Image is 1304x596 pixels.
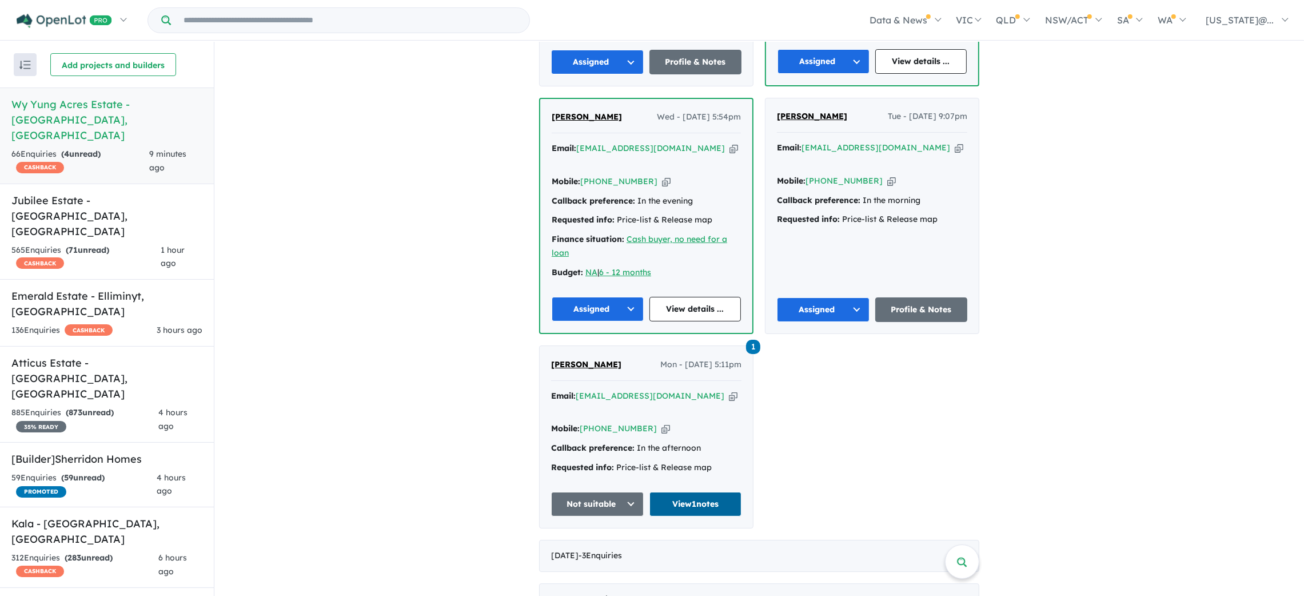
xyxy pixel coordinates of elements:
[657,110,741,124] span: Wed - [DATE] 5:54pm
[17,14,112,28] img: Openlot PRO Logo White
[16,486,66,498] span: PROMOTED
[11,451,202,467] h5: [Builder] Sherridon Homes
[11,324,113,337] div: 136 Enquir ies
[552,234,727,258] a: Cash buyer, no need for a loan
[16,566,64,577] span: CASHBACK
[729,142,738,154] button: Copy
[64,149,69,159] span: 4
[552,196,635,206] strong: Callback preference:
[11,471,157,499] div: 59 Enquir ies
[552,266,741,280] div: |
[11,406,158,434] div: 885 Enquir ies
[16,162,64,173] span: CASHBACK
[746,340,760,354] span: 1
[11,516,202,547] h5: Kala - [GEOGRAPHIC_DATA] , [GEOGRAPHIC_DATA]
[19,61,31,69] img: sort.svg
[552,297,644,321] button: Assigned
[875,297,968,322] a: Profile & Notes
[551,442,741,455] div: In the afternoon
[875,49,967,74] a: View details ...
[887,175,896,187] button: Copy
[777,213,967,227] div: Price-list & Release map
[551,462,614,472] strong: Requested info:
[777,297,870,322] button: Assigned
[11,193,202,239] h5: Jubilee Estate - [GEOGRAPHIC_DATA] , [GEOGRAPHIC_DATA]
[11,288,202,319] h5: Emerald Estate - Elliminyt , [GEOGRAPHIC_DATA]
[552,234,624,244] strong: Finance situation:
[551,443,635,453] strong: Callback preference:
[16,421,66,432] span: 35 % READY
[66,245,109,255] strong: ( unread)
[662,176,671,188] button: Copy
[11,244,161,271] div: 565 Enquir ies
[552,194,741,208] div: In the evening
[66,407,114,418] strong: ( unread)
[552,176,580,186] strong: Mobile:
[649,492,742,516] a: View1notes
[801,142,950,153] a: [EMAIL_ADDRESS][DOMAIN_NAME]
[173,8,527,33] input: Try estate name, suburb, builder or developer
[552,112,622,122] span: [PERSON_NAME]
[888,110,967,124] span: Tue - [DATE] 9:07pm
[551,50,644,74] button: Assigned
[551,461,741,475] div: Price-list & Release map
[580,423,657,434] a: [PHONE_NUMBER]
[552,213,741,227] div: Price-list & Release map
[157,472,186,496] span: 4 hours ago
[599,267,651,277] a: 6 - 12 months
[580,176,657,186] a: [PHONE_NUMBER]
[660,358,741,372] span: Mon - [DATE] 5:11pm
[777,194,967,208] div: In the morning
[576,143,725,153] a: [EMAIL_ADDRESS][DOMAIN_NAME]
[11,148,149,175] div: 66 Enquir ies
[805,176,883,186] a: [PHONE_NUMBER]
[649,50,742,74] a: Profile & Notes
[777,49,870,74] button: Assigned
[777,110,847,124] a: [PERSON_NAME]
[65,324,113,336] span: CASHBACK
[149,149,186,173] span: 9 minutes ago
[777,176,805,186] strong: Mobile:
[579,550,622,561] span: - 3 Enquir ies
[552,110,622,124] a: [PERSON_NAME]
[777,214,840,224] strong: Requested info:
[157,325,202,335] span: 3 hours ago
[552,143,576,153] strong: Email:
[585,267,597,277] a: NA
[746,339,760,354] a: 1
[552,267,583,277] strong: Budget:
[61,149,101,159] strong: ( unread)
[16,257,64,269] span: CASHBACK
[64,472,73,483] span: 59
[67,553,81,563] span: 283
[777,195,860,205] strong: Callback preference:
[69,407,82,418] span: 873
[955,142,963,154] button: Copy
[551,423,580,434] strong: Mobile:
[777,142,801,153] strong: Email:
[69,245,78,255] span: 71
[11,355,202,402] h5: Atticus Estate - [GEOGRAPHIC_DATA] , [GEOGRAPHIC_DATA]
[649,297,741,321] a: View details ...
[1206,14,1274,26] span: [US_STATE]@...
[65,553,113,563] strong: ( unread)
[551,359,621,369] span: [PERSON_NAME]
[11,97,202,143] h5: Wy Yung Acres Estate - [GEOGRAPHIC_DATA] , [GEOGRAPHIC_DATA]
[576,391,724,401] a: [EMAIL_ADDRESS][DOMAIN_NAME]
[551,492,644,516] button: Not suitable
[552,214,615,225] strong: Requested info:
[539,540,979,572] div: [DATE]
[551,358,621,372] a: [PERSON_NAME]
[50,53,176,76] button: Add projects and builders
[729,390,737,402] button: Copy
[158,407,188,431] span: 4 hours ago
[158,553,187,577] span: 6 hours ago
[661,423,670,435] button: Copy
[11,551,158,579] div: 312 Enquir ies
[777,111,847,121] span: [PERSON_NAME]
[61,472,105,483] strong: ( unread)
[551,391,576,401] strong: Email:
